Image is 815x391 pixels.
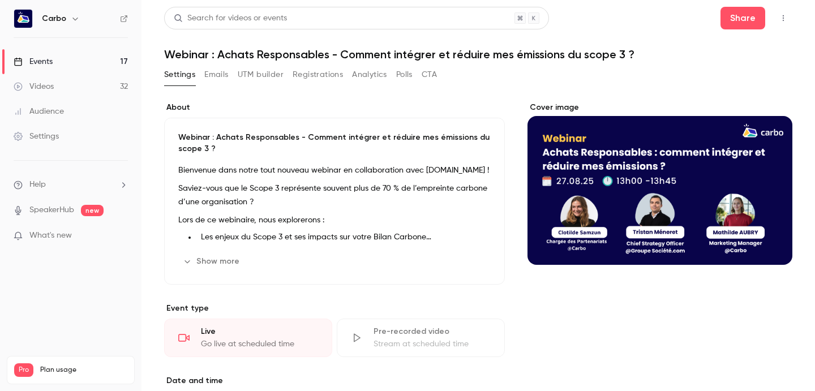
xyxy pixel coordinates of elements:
[201,338,318,350] div: Go live at scheduled time
[164,303,505,314] p: Event type
[178,213,491,227] p: Lors de ce webinaire, nous explorerons :
[14,363,33,377] span: Pro
[164,102,505,113] label: About
[14,106,64,117] div: Audience
[422,66,437,84] button: CTA
[29,230,72,242] span: What's new
[14,131,59,142] div: Settings
[164,375,505,386] label: Date and time
[527,102,792,113] label: Cover image
[29,179,46,191] span: Help
[14,179,128,191] li: help-dropdown-opener
[204,66,228,84] button: Emails
[178,182,491,209] p: Saviez-vous que le Scope 3 représente souvent plus de 70 % de l’empreinte carbone d’une organisat...
[293,66,343,84] button: Registrations
[178,252,246,270] button: Show more
[40,366,127,375] span: Plan usage
[374,338,491,350] div: Stream at scheduled time
[164,66,195,84] button: Settings
[196,231,491,243] li: Les enjeux du Scope 3 et ses impacts sur votre Bilan Carbone
[396,66,413,84] button: Polls
[42,13,66,24] h6: Carbo
[81,205,104,216] span: new
[29,204,74,216] a: SpeakerHub
[178,164,491,177] p: Bienvenue dans notre tout nouveau webinar en collaboration avec [DOMAIN_NAME] !
[14,10,32,28] img: Carbo
[164,48,792,61] h1: Webinar : Achats Responsables - Comment intégrer et réduire mes émissions du scope 3 ?
[352,66,387,84] button: Analytics
[374,326,491,337] div: Pre-recorded video
[720,7,765,29] button: Share
[14,81,54,92] div: Videos
[178,132,491,154] p: Webinar : Achats Responsables - Comment intégrer et réduire mes émissions du scope 3 ?
[114,231,128,241] iframe: Noticeable Trigger
[337,319,505,357] div: Pre-recorded videoStream at scheduled time
[527,102,792,265] section: Cover image
[174,12,287,24] div: Search for videos or events
[201,326,318,337] div: Live
[164,319,332,357] div: LiveGo live at scheduled time
[238,66,284,84] button: UTM builder
[14,56,53,67] div: Events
